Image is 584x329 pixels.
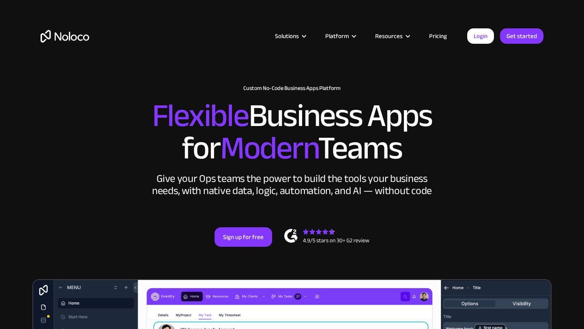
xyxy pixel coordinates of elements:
a: Pricing [419,31,457,41]
a: Sign up for free [215,227,272,247]
div: Platform [325,31,349,41]
div: Give your Ops teams the power to build the tools your business needs, with native data, logic, au... [150,173,434,197]
span: Modern [220,118,318,178]
h2: Business Apps for Teams [41,100,543,164]
div: Resources [375,31,403,41]
a: Login [467,28,494,44]
span: Flexible [152,85,249,146]
div: Solutions [265,31,315,41]
div: Solutions [275,31,299,41]
div: Platform [315,31,365,41]
a: home [41,30,89,43]
div: Resources [365,31,419,41]
h1: Custom No-Code Business Apps Platform [41,85,543,92]
a: Get started [500,28,543,44]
